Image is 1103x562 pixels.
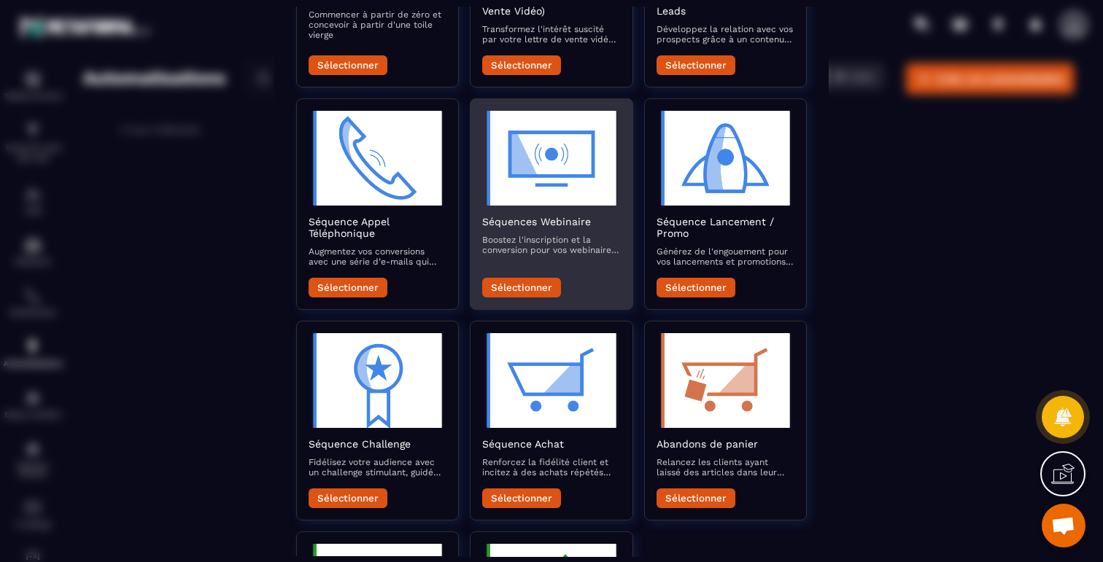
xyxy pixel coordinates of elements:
[482,278,561,297] button: Sélectionner
[482,55,561,75] button: Sélectionner
[657,438,794,450] h2: Abandons de panier
[482,438,620,450] h2: Séquence Achat
[482,333,620,428] img: automation-objective-icon
[657,333,794,428] img: automation-objective-icon
[657,24,794,44] p: Développez la relation avec vos prospects grâce à un contenu attractif qui les accompagne vers la...
[309,488,387,508] button: Sélectionner
[1042,504,1085,547] div: Ouvrir le chat
[657,488,735,508] button: Sélectionner
[482,457,620,477] p: Renforcez la fidélité client et incitez à des achats répétés avec des e-mails post-achat qui valo...
[309,216,446,239] h2: Séquence Appel Téléphonique
[657,457,794,477] p: Relancez les clients ayant laissé des articles dans leur panier avec une séquence d'emails rappel...
[309,333,446,428] img: automation-objective-icon
[657,111,794,206] img: automation-objective-icon
[482,488,561,508] button: Sélectionner
[309,9,446,40] p: Commencer à partir de zéro et concevoir à partir d'une toile vierge
[657,55,735,75] button: Sélectionner
[309,457,446,477] p: Fidélisez votre audience avec un challenge stimulant, guidé par des e-mails encourageants et éduc...
[482,216,620,227] h2: Séquences Webinaire
[657,216,794,239] h2: Séquence Lancement / Promo
[657,246,794,267] p: Générez de l'engouement pour vos lancements et promotions avec une séquence d’e-mails captivante ...
[309,111,446,206] img: automation-objective-icon
[309,55,387,75] button: Sélectionner
[309,246,446,267] p: Augmentez vos conversions avec une série d’e-mails qui préparent et suivent vos appels commerciaux
[482,111,620,206] img: automation-objective-icon
[482,235,620,255] p: Boostez l'inscription et la conversion pour vos webinaires avec des e-mails qui informent, rappel...
[309,438,446,450] h2: Séquence Challenge
[482,24,620,44] p: Transformez l'intérêt suscité par votre lettre de vente vidéo en actions concrètes avec des e-mai...
[309,278,387,297] button: Sélectionner
[657,278,735,297] button: Sélectionner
